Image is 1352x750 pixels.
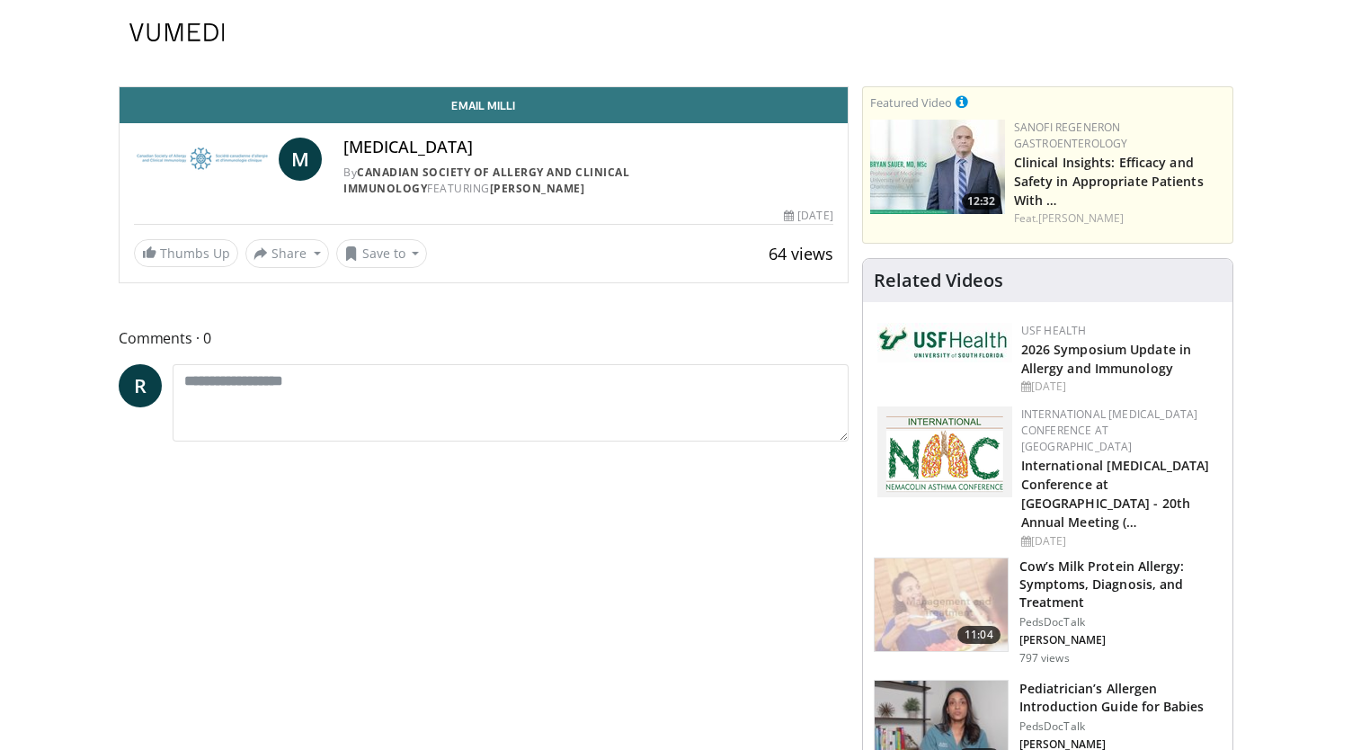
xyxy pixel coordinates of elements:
[1021,533,1218,549] div: [DATE]
[769,243,833,264] span: 64 views
[877,406,1012,497] img: 9485e4e4-7c5e-4f02-b036-ba13241ea18b.png.150x105_q85_autocrop_double_scale_upscale_version-0.2.png
[1019,615,1222,629] p: PedsDocTalk
[1021,457,1210,531] a: International [MEDICAL_DATA] Conference at [GEOGRAPHIC_DATA] - 20th Annual Meeting (…
[874,270,1003,291] h4: Related Videos
[1019,651,1070,665] p: 797 views
[1014,210,1225,227] div: Feat.
[962,193,1001,210] span: 12:32
[134,239,238,267] a: Thumbs Up
[343,138,832,157] h4: [MEDICAL_DATA]
[1019,719,1222,734] p: PedsDocTalk
[245,239,329,268] button: Share
[129,23,225,41] img: VuMedi Logo
[119,326,849,350] span: Comments 0
[877,323,1012,362] img: 6ba8804a-8538-4002-95e7-a8f8012d4a11.png.150x105_q85_autocrop_double_scale_upscale_version-0.2.jpg
[279,138,322,181] a: M
[784,208,832,224] div: [DATE]
[870,94,952,111] small: Featured Video
[874,558,1222,665] a: 11:04 Cow’s Milk Protein Allergy: Symptoms, Diagnosis, and Treatment PedsDocTalk [PERSON_NAME] 79...
[1021,323,1087,338] a: USF Health
[1019,633,1222,647] p: Mona Amin
[1021,406,1198,454] a: International [MEDICAL_DATA] Conference at [GEOGRAPHIC_DATA]
[1014,120,1128,151] a: Sanofi Regeneron Gastroenterology
[870,120,1005,214] img: bf9ce42c-6823-4735-9d6f-bc9dbebbcf2c.png.150x105_q85_crop-smart_upscale.jpg
[336,239,428,268] button: Save to
[490,181,585,196] a: [PERSON_NAME]
[1021,455,1218,531] h2: International Asthma Conference at Nemacolin - 20th Annual Meeting (Live and Virtual)
[1019,680,1222,716] h3: Pediatrician’s Allergen Introduction Guide for Babies
[957,626,1001,644] span: 11:04
[1038,210,1124,226] a: [PERSON_NAME]
[956,92,968,112] a: This is paid for by Sanofi Regeneron Gastroenterology
[875,558,1008,652] img: a277380e-40b7-4f15-ab00-788b20d9d5d9.150x105_q85_crop-smart_upscale.jpg
[119,364,162,407] a: R
[134,138,271,181] img: Canadian Society of Allergy and Clinical Immunology
[343,165,832,197] div: By FEATURING
[1021,379,1218,395] div: [DATE]
[343,165,629,196] a: Canadian Society of Allergy and Clinical Immunology
[1021,341,1191,377] a: 2026 Symposium Update in Allergy and Immunology
[1014,152,1225,209] h3: Clinical Insights: Efficacy and Safety in Appropriate Patients With EoE
[870,120,1005,214] a: 12:32
[1019,558,1222,612] h3: Cow’s Milk Protein Allergy: Symptoms, Diagnosis, and Treatment
[1014,154,1204,209] a: Clinical Insights: Efficacy and Safety in Appropriate Patients With …
[120,87,848,123] a: Email Milli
